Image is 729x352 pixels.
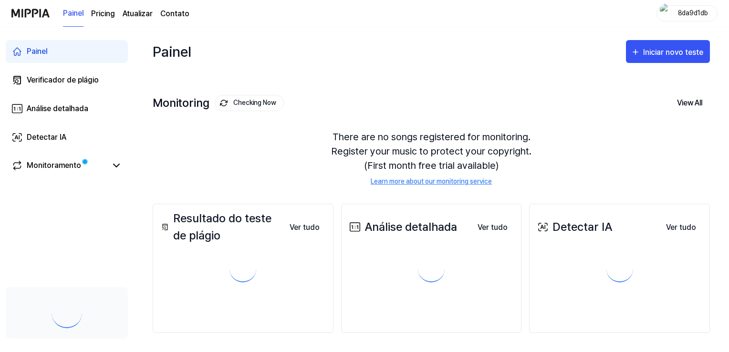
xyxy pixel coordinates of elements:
[371,176,492,186] a: Learn more about our monitoring service
[643,48,703,57] font: Iniciar novo teste
[660,4,671,23] img: profile
[478,223,508,232] font: Ver tudo
[282,218,327,237] button: Ver tudo
[364,220,457,234] font: Análise detalhada
[153,43,191,60] font: Painel
[6,40,128,63] a: Painel
[27,75,99,84] font: Verificador de plágio
[63,0,83,27] a: Painel
[27,47,47,56] font: Painel
[123,9,153,18] font: Atualizar
[626,40,710,63] button: Iniciar novo teste
[674,8,711,18] div: 8da9d1db
[552,220,612,234] font: Detectar IA
[658,218,704,237] button: Ver tudo
[220,99,228,107] img: monitoring Icon
[27,104,88,113] font: Análise detalhada
[215,95,284,111] button: Checking Now
[11,160,107,171] a: Monitoramento
[6,97,128,120] a: Análise detalhada
[27,161,81,170] font: Monitoramento
[160,9,189,18] font: Contato
[290,223,320,232] font: Ver tudo
[153,95,284,111] div: Monitoring
[91,8,115,20] a: Pricing
[173,211,271,242] font: Resultado do teste de plágio
[153,118,710,198] div: There are no songs registered for monitoring. Register your music to protect your copyright. (Fir...
[656,5,718,21] button: profile8da9d1db
[6,69,128,92] a: Verificador de plágio
[669,93,710,113] button: View All
[470,218,515,237] button: Ver tudo
[27,133,66,142] font: Detectar IA
[63,9,83,18] font: Painel
[6,126,128,149] a: Detectar IA
[666,223,696,232] font: Ver tudo
[123,8,153,20] a: Atualizar
[160,8,189,20] a: Contato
